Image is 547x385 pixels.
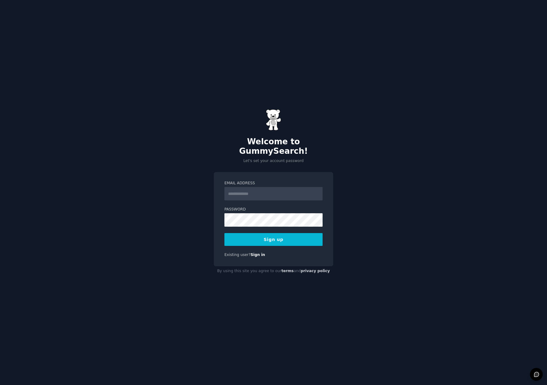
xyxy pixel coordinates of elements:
[251,253,265,257] a: Sign in
[266,109,281,131] img: Gummy Bear
[301,269,330,273] a: privacy policy
[214,266,333,276] div: By using this site you agree to our and
[214,137,333,156] h2: Welcome to GummySearch!
[224,233,323,246] button: Sign up
[224,181,323,186] label: Email Address
[224,253,251,257] span: Existing user?
[281,269,294,273] a: terms
[224,207,323,212] label: Password
[214,158,333,164] p: Let's set your account password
